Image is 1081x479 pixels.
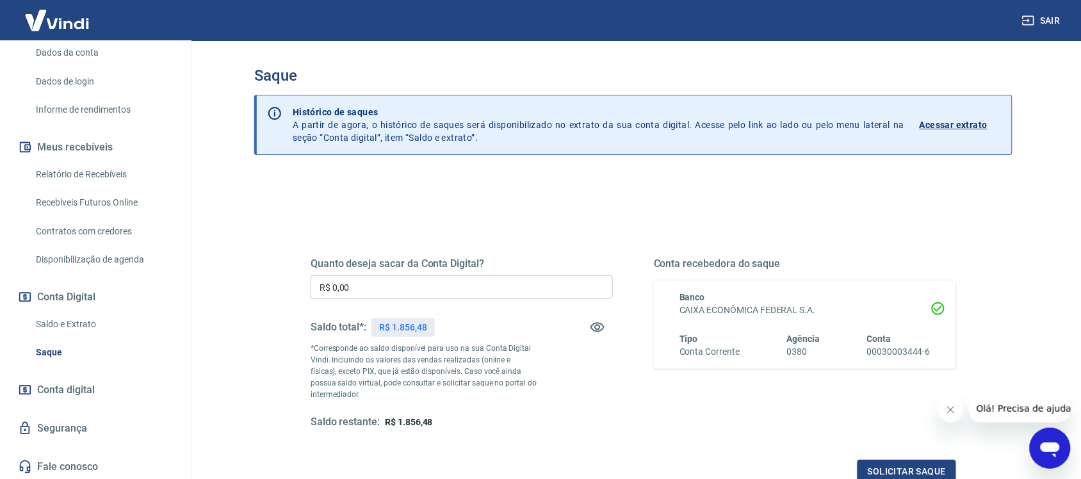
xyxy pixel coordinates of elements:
a: Dados de login [31,69,176,95]
a: Acessar extrato [920,106,1002,144]
a: Informe de rendimentos [31,97,176,123]
a: Conta digital [15,376,176,404]
a: Contratos com credores [31,218,176,245]
h3: Saque [254,67,1012,85]
iframe: Mensagem da empresa [969,394,1071,423]
p: Histórico de saques [293,106,904,118]
a: Saldo e Extrato [31,311,176,337]
a: Relatório de Recebíveis [31,161,176,188]
span: Conta digital [37,381,95,399]
span: Tipo [679,334,698,344]
p: *Corresponde ao saldo disponível para uso na sua Conta Digital Vindi. Incluindo os valores das ve... [311,343,537,400]
span: R$ 1.856,48 [385,417,432,427]
a: Disponibilização de agenda [31,247,176,273]
span: Conta [867,334,891,344]
h6: CAIXA ECONÔMICA FEDERAL S.A. [679,304,931,317]
span: Olá! Precisa de ajuda? [8,9,108,19]
img: Vindi [15,1,99,40]
a: Dados da conta [31,40,176,66]
h5: Quanto deseja sacar da Conta Digital? [311,257,613,270]
h6: 0380 [787,345,820,359]
button: Conta Digital [15,283,176,311]
h5: Saldo restante: [311,416,380,429]
h6: Conta Corrente [679,345,740,359]
span: Banco [679,292,705,302]
span: Agência [787,334,820,344]
p: R$ 1.856,48 [379,321,427,334]
p: Acessar extrato [920,118,988,131]
a: Recebíveis Futuros Online [31,190,176,216]
button: Meus recebíveis [15,133,176,161]
iframe: Botão para abrir a janela de mensagens [1030,428,1071,469]
iframe: Fechar mensagem [938,397,964,423]
h5: Saldo total*: [311,321,366,334]
a: Segurança [15,414,176,442]
button: Sair [1020,9,1066,33]
h6: 00030003444-6 [867,345,931,359]
p: A partir de agora, o histórico de saques será disponibilizado no extrato da sua conta digital. Ac... [293,106,904,144]
h5: Conta recebedora do saque [654,257,956,270]
a: Saque [31,339,176,366]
